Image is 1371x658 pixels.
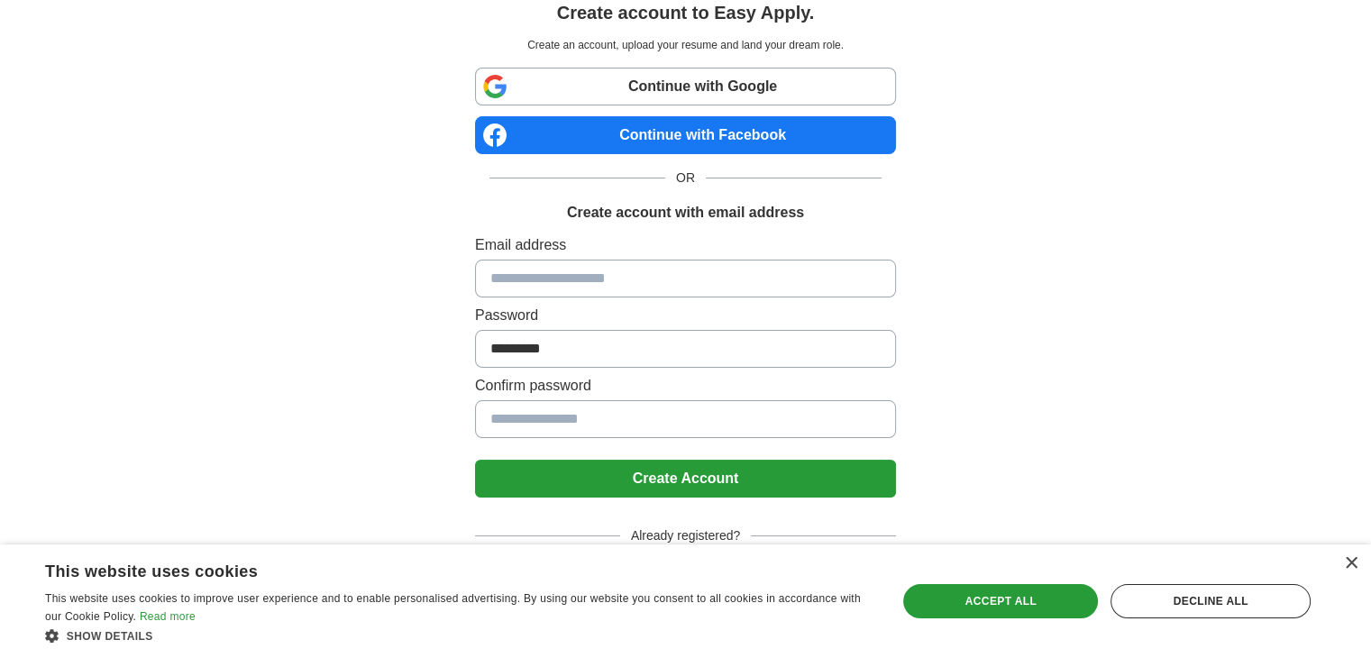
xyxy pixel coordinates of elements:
[45,626,872,644] div: Show details
[1111,584,1311,618] div: Decline all
[479,37,892,53] p: Create an account, upload your resume and land your dream role.
[140,610,196,623] a: Read more, opens a new window
[45,555,827,582] div: This website uses cookies
[567,202,804,224] h1: Create account with email address
[475,234,896,256] label: Email address
[903,584,1098,618] div: Accept all
[67,630,153,643] span: Show details
[475,305,896,326] label: Password
[475,460,896,498] button: Create Account
[45,592,861,623] span: This website uses cookies to improve user experience and to enable personalised advertising. By u...
[1344,557,1357,571] div: Close
[665,169,706,187] span: OR
[475,375,896,397] label: Confirm password
[475,68,896,105] a: Continue with Google
[620,526,751,545] span: Already registered?
[475,116,896,154] a: Continue with Facebook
